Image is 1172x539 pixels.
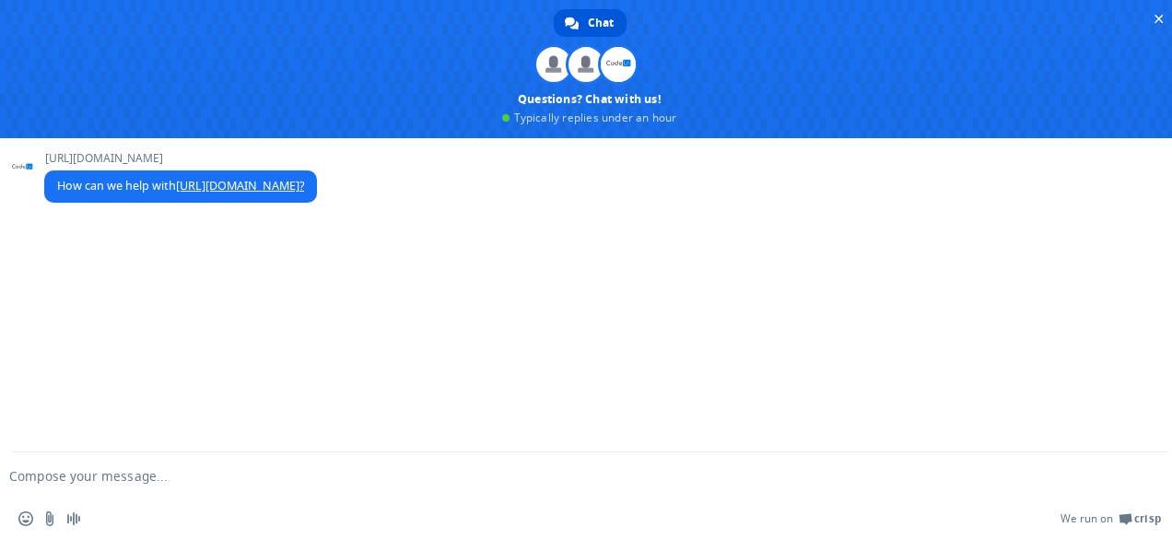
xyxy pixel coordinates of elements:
span: Crisp [1134,511,1161,526]
span: Chat [588,9,614,37]
span: Audio message [66,511,81,526]
span: Insert an emoji [18,511,33,526]
span: Send a file [42,511,57,526]
div: Chat [554,9,627,37]
textarea: Compose your message... [9,468,1111,485]
span: We run on [1061,511,1113,526]
span: Close chat [1149,9,1168,29]
span: [URL][DOMAIN_NAME] [44,152,317,165]
span: How can we help with [57,178,304,193]
a: We run onCrisp [1061,511,1161,526]
a: [URL][DOMAIN_NAME]? [176,178,304,193]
